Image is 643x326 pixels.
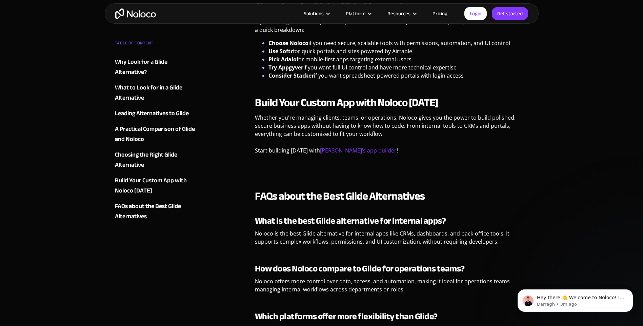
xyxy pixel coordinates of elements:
[255,212,446,229] strong: What is the best Glide alternative for internal apps?
[255,186,425,206] strong: FAQs about the Best Glide Alternatives
[320,147,397,154] a: [PERSON_NAME]’s app builder
[304,9,324,18] div: Solutions
[255,93,438,113] strong: Build Your Custom App with Noloco [DATE]
[115,108,189,119] div: Leading Alternatives to Glide
[492,7,528,20] a: Get started
[268,63,528,72] li: if you want full UI control and have more technical expertise
[115,57,197,77] a: Why Look for a Glide Alternative?
[115,150,197,170] a: Choosing the Right Glide Alternative
[268,64,303,71] strong: Try Appgyver
[115,38,197,52] div: TABLE OF CONTENT
[255,308,438,325] strong: Which platforms offer more flexibility than Glide?
[255,18,528,39] p: If you’ve outgrown Glide, your next platform should match your team’s complexity, not hold it bac...
[115,124,197,144] a: A Practical Comparison of Glide and Noloco
[268,72,528,80] li: if you want spreadsheet-powered portals with login access
[115,108,197,119] a: Leading Alternatives to Glide
[346,9,365,18] div: Platform
[379,9,424,18] div: Resources
[255,114,528,143] p: Whether you're managing clients, teams, or operations, Noloco gives you the power to build polish...
[115,8,156,19] a: home
[268,56,297,63] strong: Pick Adalo
[295,9,337,18] div: Solutions
[507,275,643,323] iframe: Intercom notifications message
[255,260,465,277] strong: How does Noloco compare to Glide for operations teams?
[115,83,197,103] a: What to Look for in a Glide Alternative
[268,47,528,55] li: for quick portals and sites powered by Airtable
[268,55,528,63] li: for mobile-first apps targeting external users
[424,9,456,18] a: Pricing
[268,39,308,47] strong: Choose Noloco
[268,72,314,79] strong: Consider Stacker
[387,9,410,18] div: Resources
[255,277,528,299] p: Noloco offers more control over data, access, and automation, making it ideal for operations team...
[255,229,528,251] p: Noloco is the best Glide alternative for internal apps like CRMs, dashboards, and back-office too...
[268,39,528,47] li: if you need secure, scalable tools with permissions, automation, and UI control
[337,9,379,18] div: Platform
[255,146,528,160] p: Start building [DATE] with !
[115,176,197,196] a: Build Your Custom App with Noloco [DATE]
[115,201,197,222] a: FAQs about the Best Glide Alternatives
[464,7,487,20] a: Login
[268,47,293,55] strong: Use Softr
